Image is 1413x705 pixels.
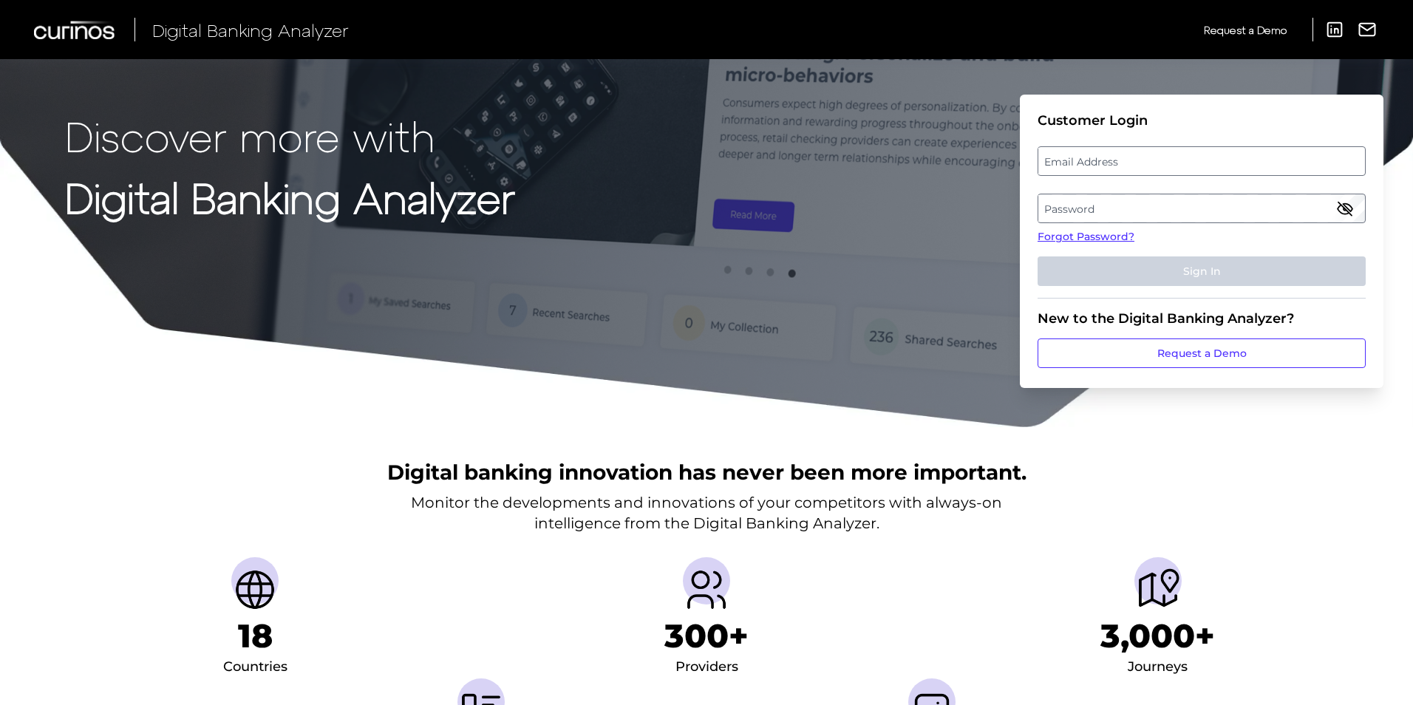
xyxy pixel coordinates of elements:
[65,112,515,159] p: Discover more with
[65,172,515,222] strong: Digital Banking Analyzer
[1038,195,1364,222] label: Password
[664,616,749,655] h1: 300+
[152,19,349,41] span: Digital Banking Analyzer
[1038,112,1366,129] div: Customer Login
[675,655,738,679] div: Providers
[1038,256,1366,286] button: Sign In
[34,21,117,39] img: Curinos
[1128,655,1188,679] div: Journeys
[1204,18,1287,42] a: Request a Demo
[238,616,273,655] h1: 18
[223,655,287,679] div: Countries
[683,566,730,613] img: Providers
[1038,310,1366,327] div: New to the Digital Banking Analyzer?
[1038,229,1366,245] a: Forgot Password?
[231,566,279,613] img: Countries
[1038,148,1364,174] label: Email Address
[1038,338,1366,368] a: Request a Demo
[411,492,1002,534] p: Monitor the developments and innovations of your competitors with always-on intelligence from the...
[1204,24,1287,36] span: Request a Demo
[1100,616,1215,655] h1: 3,000+
[1134,566,1182,613] img: Journeys
[387,458,1026,486] h2: Digital banking innovation has never been more important.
